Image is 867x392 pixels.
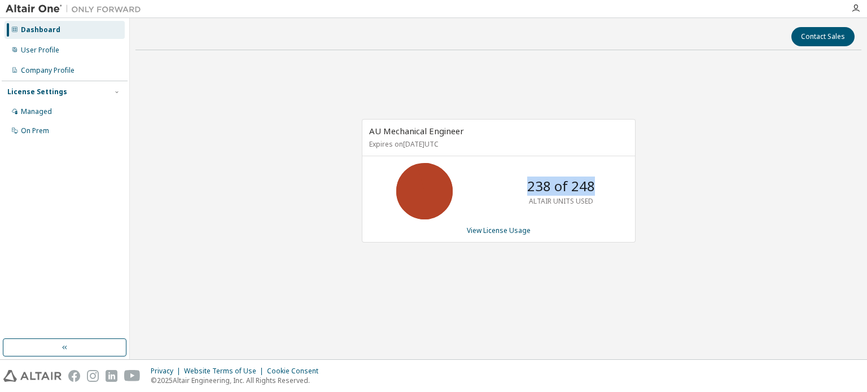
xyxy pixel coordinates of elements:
[106,370,117,382] img: linkedin.svg
[527,177,595,196] p: 238 of 248
[21,25,60,34] div: Dashboard
[529,196,593,206] p: ALTAIR UNITS USED
[151,367,184,376] div: Privacy
[68,370,80,382] img: facebook.svg
[184,367,267,376] div: Website Terms of Use
[467,226,531,235] a: View License Usage
[21,107,52,116] div: Managed
[791,27,855,46] button: Contact Sales
[151,376,325,385] p: © 2025 Altair Engineering, Inc. All Rights Reserved.
[21,46,59,55] div: User Profile
[21,66,75,75] div: Company Profile
[124,370,141,382] img: youtube.svg
[369,125,464,136] span: AU Mechanical Engineer
[369,139,625,149] p: Expires on [DATE] UTC
[7,87,67,96] div: License Settings
[6,3,147,15] img: Altair One
[267,367,325,376] div: Cookie Consent
[3,370,62,382] img: altair_logo.svg
[87,370,99,382] img: instagram.svg
[21,126,49,135] div: On Prem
